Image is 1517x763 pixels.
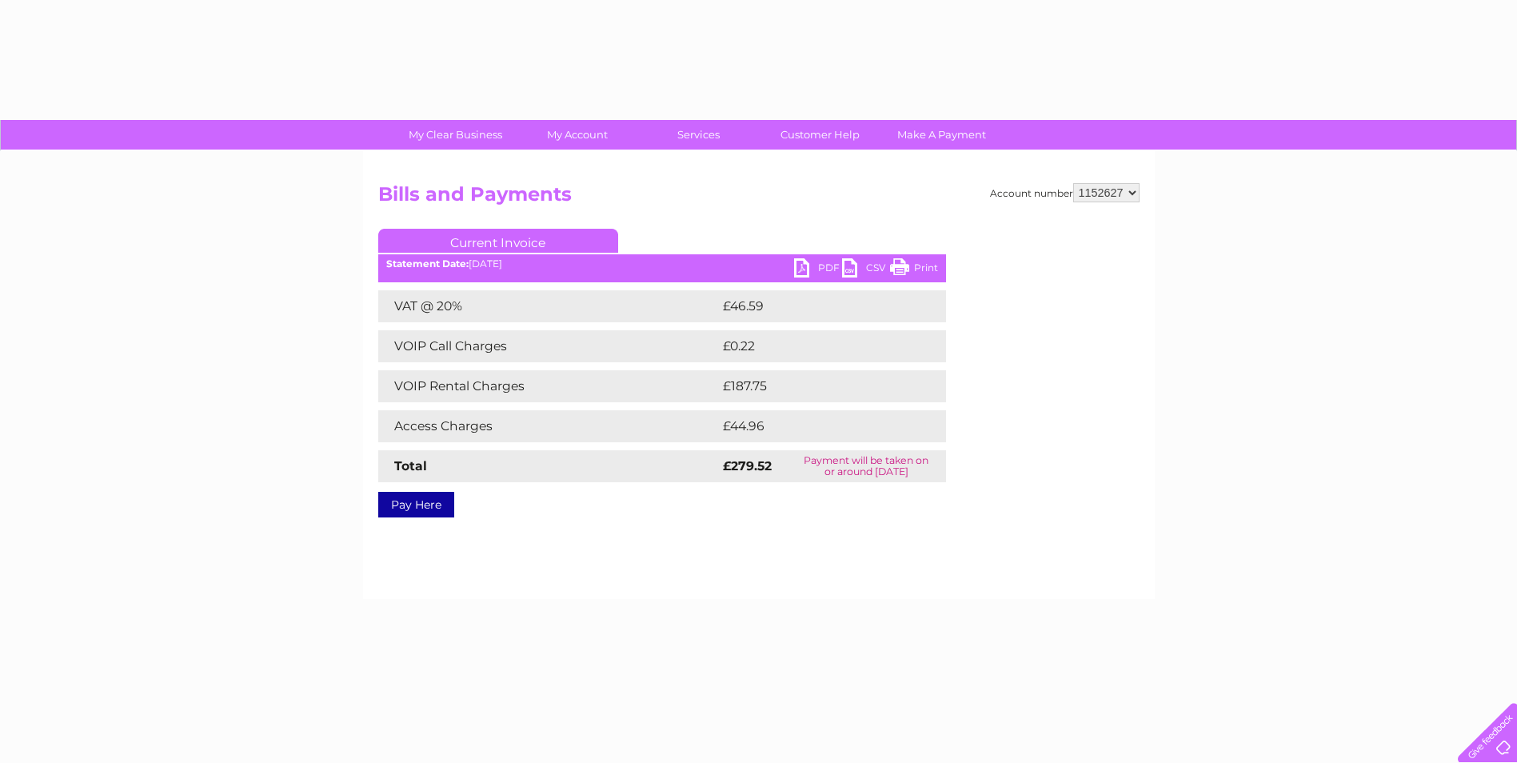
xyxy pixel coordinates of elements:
a: Current Invoice [378,229,618,253]
td: Payment will be taken on or around [DATE] [787,450,946,482]
a: Print [890,258,938,282]
a: My Clear Business [389,120,521,150]
td: VOIP Rental Charges [378,370,719,402]
a: PDF [794,258,842,282]
a: Customer Help [754,120,886,150]
td: Access Charges [378,410,719,442]
h2: Bills and Payments [378,183,1140,214]
td: VOIP Call Charges [378,330,719,362]
td: £0.22 [719,330,908,362]
div: [DATE] [378,258,946,270]
a: Services [633,120,764,150]
td: £187.75 [719,370,916,402]
td: £44.96 [719,410,915,442]
strong: Total [394,458,427,473]
a: My Account [511,120,643,150]
td: VAT @ 20% [378,290,719,322]
div: Account number [990,183,1140,202]
b: Statement Date: [386,258,469,270]
a: Pay Here [378,492,454,517]
a: CSV [842,258,890,282]
strong: £279.52 [723,458,772,473]
td: £46.59 [719,290,914,322]
a: Make A Payment [876,120,1008,150]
